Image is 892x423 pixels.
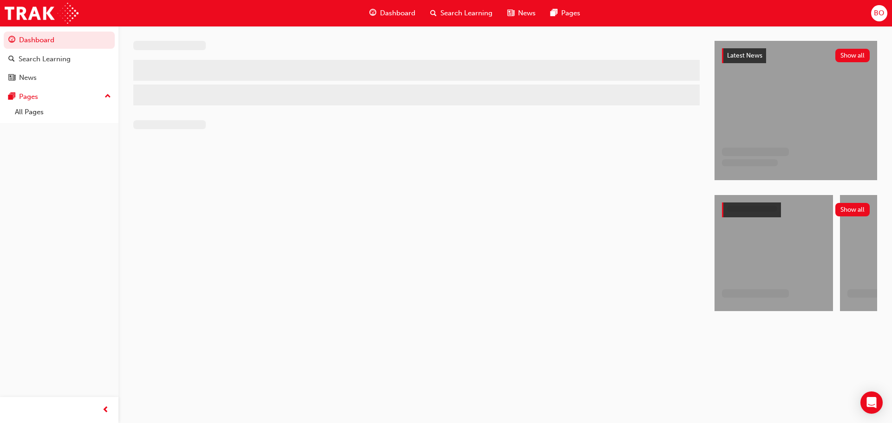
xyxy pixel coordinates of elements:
a: search-iconSearch Learning [423,4,500,23]
span: Latest News [727,52,762,59]
span: search-icon [430,7,437,19]
span: pages-icon [8,93,15,101]
a: Search Learning [4,51,115,68]
span: prev-icon [102,404,109,416]
span: news-icon [507,7,514,19]
a: News [4,69,115,86]
a: Show all [722,202,870,217]
span: Dashboard [380,8,415,19]
span: BO [874,8,884,19]
span: search-icon [8,55,15,64]
span: news-icon [8,74,15,82]
a: pages-iconPages [543,4,588,23]
span: up-icon [105,91,111,103]
button: Pages [4,88,115,105]
span: guage-icon [369,7,376,19]
div: News [19,72,37,83]
span: guage-icon [8,36,15,45]
a: All Pages [11,105,115,119]
a: guage-iconDashboard [362,4,423,23]
button: BO [871,5,887,21]
a: news-iconNews [500,4,543,23]
button: Show all [835,203,870,216]
img: Trak [5,3,79,24]
button: DashboardSearch LearningNews [4,30,115,88]
div: Search Learning [19,54,71,65]
span: News [518,8,536,19]
div: Open Intercom Messenger [860,391,883,414]
div: Pages [19,91,38,102]
span: Pages [561,8,580,19]
a: Latest NewsShow all [722,48,870,63]
span: pages-icon [551,7,557,19]
span: Search Learning [440,8,492,19]
a: Dashboard [4,32,115,49]
button: Show all [835,49,870,62]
